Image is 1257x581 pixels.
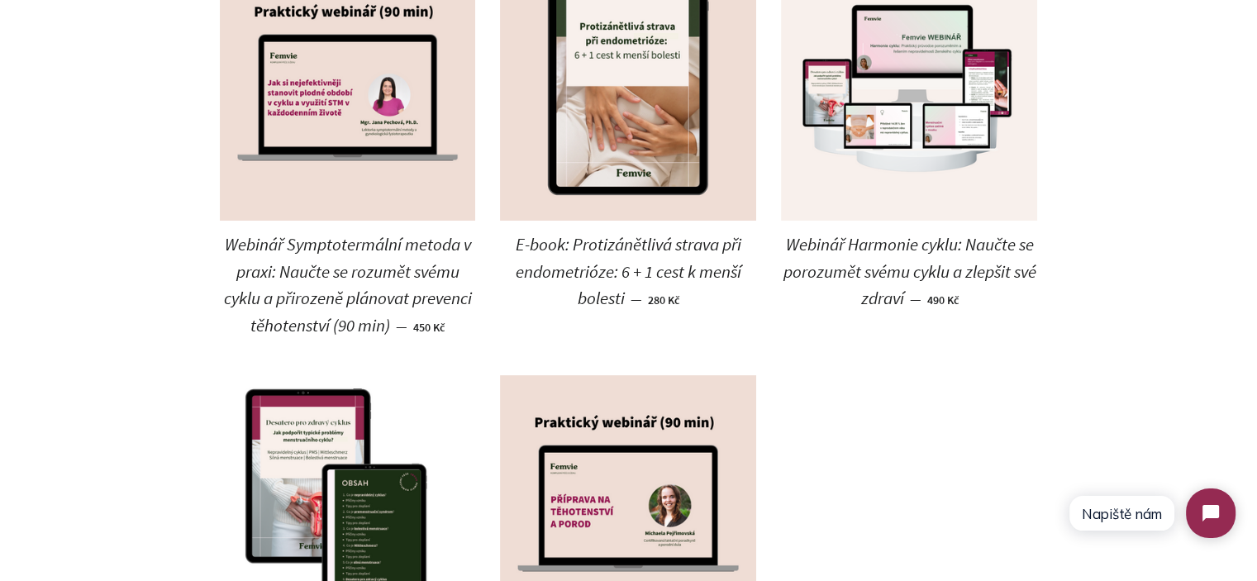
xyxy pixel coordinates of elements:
span: 490 Kč [926,293,958,307]
span: Webinář Symptotermální metoda v praxi: Naučte se rozumět svému cyklu a přirozeně plánovat prevenc... [223,233,471,336]
a: E-book: Protizánětlivá strava při endometrióze: 6 + 1 cest k menší bolesti — 280 Kč [500,221,756,323]
a: Webinář Harmonie cyklu: Naučte se porozumět svému cyklu a zlepšit své zdraví — 490 Kč [781,221,1037,323]
span: 280 Kč [648,293,679,307]
a: Webinář Symptotermální metoda v praxi: Naučte se rozumět svému cyklu a přirozeně plánovat prevenc... [220,221,476,350]
span: E-book: Protizánětlivá strava při endometrióze: 6 + 1 cest k menší bolesti [516,233,741,310]
span: — [631,290,642,308]
span: Webinář Harmonie cyklu: Naučte se porozumět svému cyklu a zlepšit své zdraví [783,233,1036,310]
span: — [396,317,407,336]
span: — [909,290,921,308]
iframe: Tidio Chat [1054,474,1250,552]
span: 450 Kč [413,320,445,335]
